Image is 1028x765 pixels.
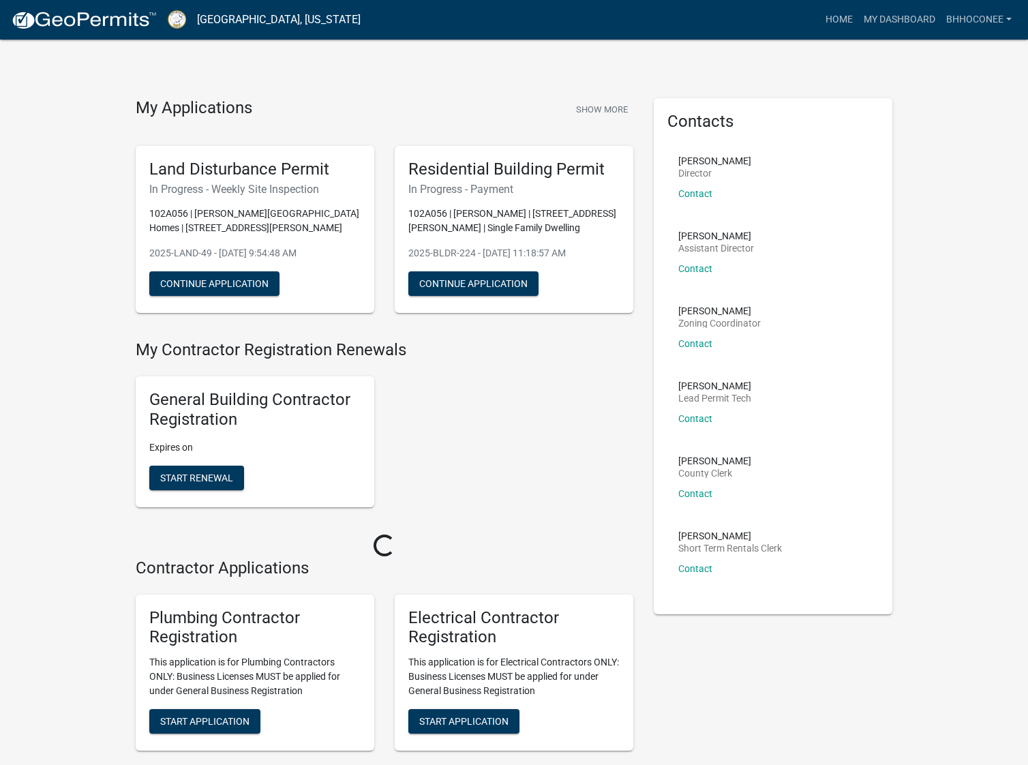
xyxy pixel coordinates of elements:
p: Expires on [149,440,361,455]
p: [PERSON_NAME] [678,156,751,166]
p: 2025-LAND-49 - [DATE] 9:54:48 AM [149,246,361,260]
a: [GEOGRAPHIC_DATA], [US_STATE] [197,8,361,31]
p: 2025-BLDR-224 - [DATE] 11:18:57 AM [408,246,620,260]
h5: Electrical Contractor Registration [408,608,620,648]
h6: In Progress - Weekly Site Inspection [149,183,361,196]
a: Contact [678,263,712,274]
button: Start Application [149,709,260,734]
p: 102A056 | [PERSON_NAME] | [STREET_ADDRESS][PERSON_NAME] | Single Family Dwelling [408,207,620,235]
p: This application is for Plumbing Contractors ONLY: Business Licenses MUST be applied for under Ge... [149,655,361,698]
p: [PERSON_NAME] [678,306,761,316]
button: Start Renewal [149,466,244,490]
a: BHHOconee [941,7,1017,33]
a: Contact [678,413,712,424]
a: Contact [678,338,712,349]
button: Show More [571,98,633,121]
p: County Clerk [678,468,751,478]
p: Assistant Director [678,243,754,253]
p: [PERSON_NAME] [678,381,751,391]
p: [PERSON_NAME] [678,231,754,241]
span: Start Application [419,716,509,727]
a: Contact [678,488,712,499]
h6: In Progress - Payment [408,183,620,196]
a: My Dashboard [858,7,941,33]
p: Short Term Rentals Clerk [678,543,782,553]
a: Home [820,7,858,33]
img: Putnam County, Georgia [168,10,186,29]
p: This application is for Electrical Contractors ONLY: Business Licenses MUST be applied for under ... [408,655,620,698]
p: Zoning Coordinator [678,318,761,328]
span: Start Application [160,716,250,727]
button: Continue Application [408,271,539,296]
a: Contact [678,188,712,199]
h5: Residential Building Permit [408,160,620,179]
a: Contact [678,563,712,574]
p: 102A056 | [PERSON_NAME][GEOGRAPHIC_DATA] Homes | [STREET_ADDRESS][PERSON_NAME] [149,207,361,235]
h5: Plumbing Contractor Registration [149,608,361,648]
h5: Land Disturbance Permit [149,160,361,179]
span: Start Renewal [160,472,233,483]
p: Director [678,168,751,178]
h4: Contractor Applications [136,558,633,578]
button: Start Application [408,709,519,734]
p: Lead Permit Tech [678,393,751,403]
h5: General Building Contractor Registration [149,390,361,430]
h5: Contacts [667,112,879,132]
h4: My Applications [136,98,252,119]
p: [PERSON_NAME] [678,531,782,541]
button: Continue Application [149,271,279,296]
p: [PERSON_NAME] [678,456,751,466]
wm-registration-list-section: My Contractor Registration Renewals [136,340,633,517]
h4: My Contractor Registration Renewals [136,340,633,360]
